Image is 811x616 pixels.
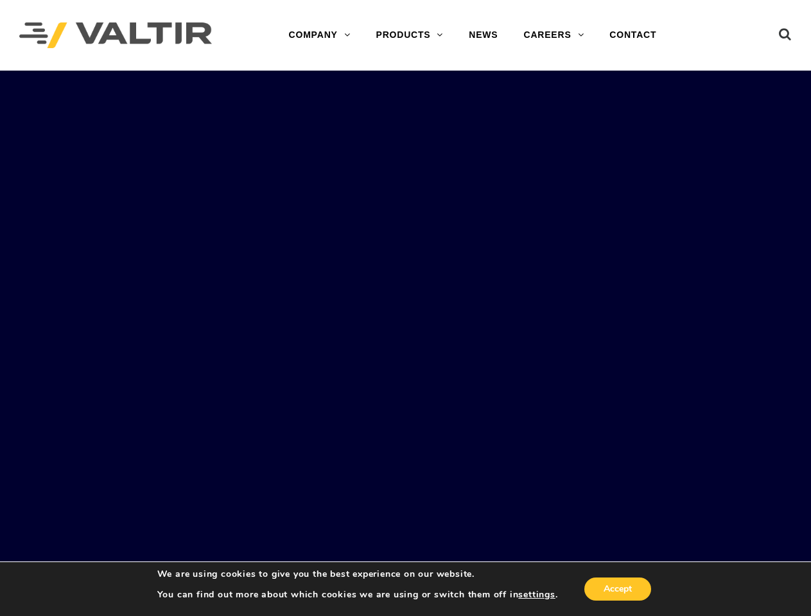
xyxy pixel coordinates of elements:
button: settings [518,589,555,601]
p: We are using cookies to give you the best experience on our website. [157,569,558,580]
a: CONTACT [597,22,669,48]
p: You can find out more about which cookies we are using or switch them off in . [157,589,558,601]
a: PRODUCTS [363,22,457,48]
a: CAREERS [510,22,597,48]
a: COMPANY [276,22,363,48]
img: Valtir [19,22,212,49]
a: NEWS [456,22,510,48]
button: Accept [584,577,651,601]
